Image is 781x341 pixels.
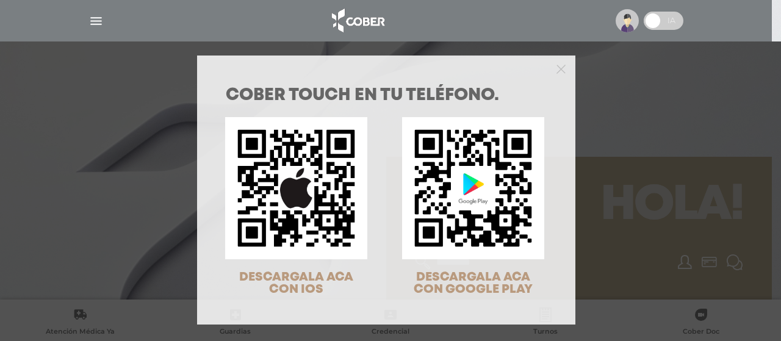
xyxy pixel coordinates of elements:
[414,271,533,295] span: DESCARGALA ACA CON GOOGLE PLAY
[402,117,544,259] img: qr-code
[556,63,566,74] button: Close
[226,87,547,104] h1: COBER TOUCH en tu teléfono.
[239,271,353,295] span: DESCARGALA ACA CON IOS
[225,117,367,259] img: qr-code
